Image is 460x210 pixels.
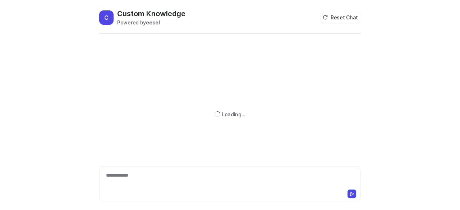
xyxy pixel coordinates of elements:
b: eesel [146,19,160,25]
h2: Custom Knowledge [117,9,185,19]
span: C [99,10,114,25]
button: Reset Chat [321,12,361,23]
div: Loading... [222,111,245,118]
div: Powered by [117,19,185,26]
